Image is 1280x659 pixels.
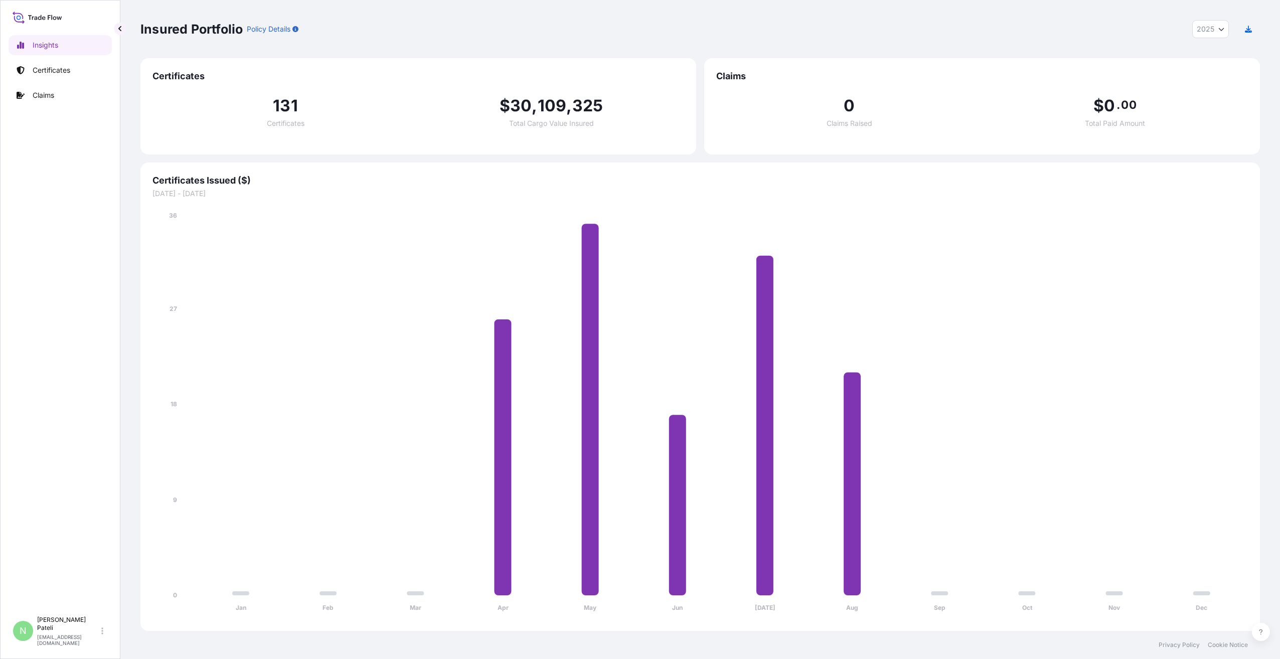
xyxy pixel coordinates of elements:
[410,604,421,611] tspan: Mar
[1192,20,1229,38] button: Year Selector
[1121,101,1136,109] span: 00
[1093,98,1104,114] span: $
[934,604,945,611] tspan: Sep
[532,98,537,114] span: ,
[267,120,304,127] span: Certificates
[584,604,597,611] tspan: May
[173,591,177,599] tspan: 0
[844,98,855,114] span: 0
[1208,641,1248,649] a: Cookie Notice
[755,604,775,611] tspan: [DATE]
[672,604,683,611] tspan: Jun
[1116,101,1120,109] span: .
[273,98,298,114] span: 131
[140,21,243,37] p: Insured Portfolio
[1085,120,1145,127] span: Total Paid Amount
[9,60,112,80] a: Certificates
[323,604,334,611] tspan: Feb
[572,98,603,114] span: 325
[538,98,567,114] span: 109
[247,24,290,34] p: Policy Details
[152,175,1248,187] span: Certificates Issued ($)
[1108,604,1121,611] tspan: Nov
[510,98,532,114] span: 30
[170,305,177,312] tspan: 27
[1197,24,1214,34] span: 2025
[37,634,99,646] p: [EMAIL_ADDRESS][DOMAIN_NAME]
[169,212,177,219] tspan: 36
[33,90,54,100] p: Claims
[9,35,112,55] a: Insights
[827,120,872,127] span: Claims Raised
[1022,604,1033,611] tspan: Oct
[236,604,246,611] tspan: Jan
[566,98,572,114] span: ,
[1104,98,1115,114] span: 0
[33,40,58,50] p: Insights
[33,65,70,75] p: Certificates
[152,189,1248,199] span: [DATE] - [DATE]
[20,626,27,636] span: N
[171,400,177,408] tspan: 18
[1159,641,1200,649] a: Privacy Policy
[37,616,99,632] p: [PERSON_NAME] Pateli
[152,70,684,82] span: Certificates
[498,604,509,611] tspan: Apr
[509,120,594,127] span: Total Cargo Value Insured
[716,70,1248,82] span: Claims
[500,98,510,114] span: $
[846,604,858,611] tspan: Aug
[173,496,177,504] tspan: 9
[9,85,112,105] a: Claims
[1196,604,1207,611] tspan: Dec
